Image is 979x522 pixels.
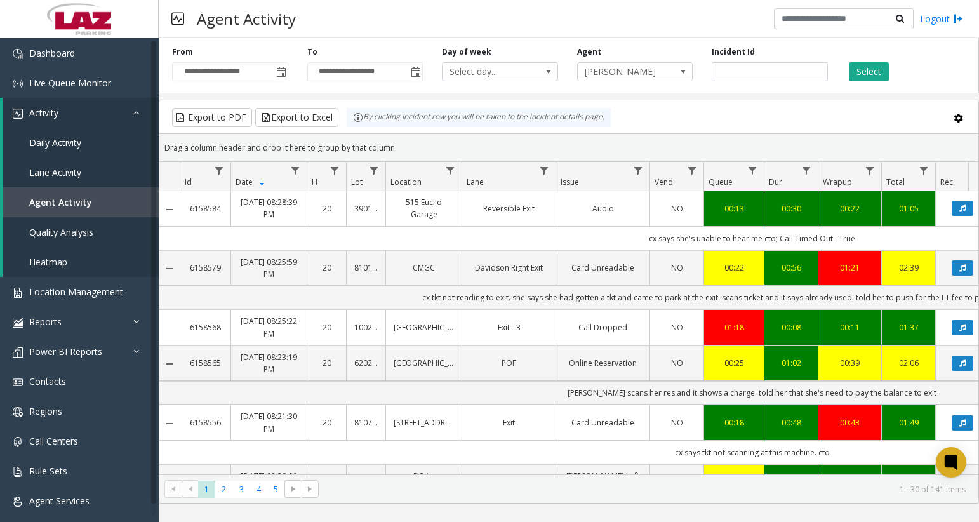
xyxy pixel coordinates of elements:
[671,262,683,273] span: NO
[564,417,642,429] a: Card Unreadable
[159,204,180,215] a: Collapse Details
[274,63,288,81] span: Toggle popup
[172,108,252,127] button: Export to PDF
[239,315,299,339] a: [DATE] 08:25:22 PM
[29,196,92,208] span: Agent Activity
[470,321,548,333] a: Exit - 3
[564,262,642,274] a: Card Unreadable
[712,417,756,429] a: 00:18
[470,357,548,369] a: POF
[408,63,422,81] span: Toggle popup
[712,203,756,215] a: 00:13
[255,108,338,127] button: Export to Excel
[307,46,317,58] label: To
[29,495,90,507] span: Agent Services
[564,470,642,494] a: [PERSON_NAME] Left Location
[239,196,299,220] a: [DATE] 08:28:39 PM
[886,177,905,187] span: Total
[198,481,215,498] span: Page 1
[29,137,81,149] span: Daily Activity
[326,484,966,495] kendo-pager-info: 1 - 30 of 141 items
[826,357,874,369] a: 00:39
[862,162,879,179] a: Wrapup Filter Menu
[312,177,317,187] span: H
[211,162,228,179] a: Id Filter Menu
[29,465,67,477] span: Rule Sets
[394,262,454,274] a: CMGC
[889,203,928,215] div: 01:05
[187,262,223,274] a: 6158579
[29,316,62,328] span: Reports
[826,203,874,215] a: 00:22
[13,407,23,417] img: 'icon'
[658,262,696,274] a: NO
[470,203,548,215] a: Reversible Exit
[744,162,761,179] a: Queue Filter Menu
[826,417,874,429] a: 00:43
[3,187,159,217] a: Agent Activity
[366,162,383,179] a: Lot Filter Menu
[236,177,253,187] span: Date
[29,375,66,387] span: Contacts
[326,162,343,179] a: H Filter Menu
[671,203,683,214] span: NO
[772,321,810,333] a: 00:08
[712,46,755,58] label: Incident Id
[354,262,378,274] a: 810120
[684,162,701,179] a: Vend Filter Menu
[267,481,284,498] span: Page 5
[159,418,180,429] a: Collapse Details
[347,108,611,127] div: By clicking Incident row you will be taken to the incident details page.
[658,417,696,429] a: NO
[29,345,102,358] span: Power BI Reports
[394,470,454,494] a: BOA - [GEOGRAPHIC_DATA]
[159,162,978,474] div: Data table
[658,357,696,369] a: NO
[187,203,223,215] a: 6158584
[470,417,548,429] a: Exit
[671,417,683,428] span: NO
[630,162,647,179] a: Issue Filter Menu
[354,203,378,215] a: 390179
[889,417,928,429] a: 01:49
[442,46,491,58] label: Day of week
[940,177,955,187] span: Rec.
[889,262,928,274] a: 02:39
[536,162,553,179] a: Lane Filter Menu
[442,162,459,179] a: Location Filter Menu
[29,435,78,447] span: Call Centers
[798,162,815,179] a: Dur Filter Menu
[578,63,669,81] span: [PERSON_NAME]
[920,12,963,25] a: Logout
[305,484,316,494] span: Go to the last page
[772,417,810,429] div: 00:48
[443,63,534,81] span: Select day...
[159,359,180,369] a: Collapse Details
[712,262,756,274] a: 00:22
[712,321,756,333] a: 01:18
[826,321,874,333] a: 00:11
[351,177,363,187] span: Lot
[190,3,302,34] h3: Agent Activity
[315,262,338,274] a: 20
[13,79,23,89] img: 'icon'
[712,357,756,369] a: 00:25
[889,357,928,369] a: 02:06
[233,481,250,498] span: Page 3
[772,262,810,274] div: 00:56
[577,46,601,58] label: Agent
[29,107,58,119] span: Activity
[315,203,338,215] a: 20
[394,417,454,429] a: [STREET_ADDRESS]
[564,357,642,369] a: Online Reservation
[187,321,223,333] a: 6158568
[394,196,454,220] a: 515 Euclid Garage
